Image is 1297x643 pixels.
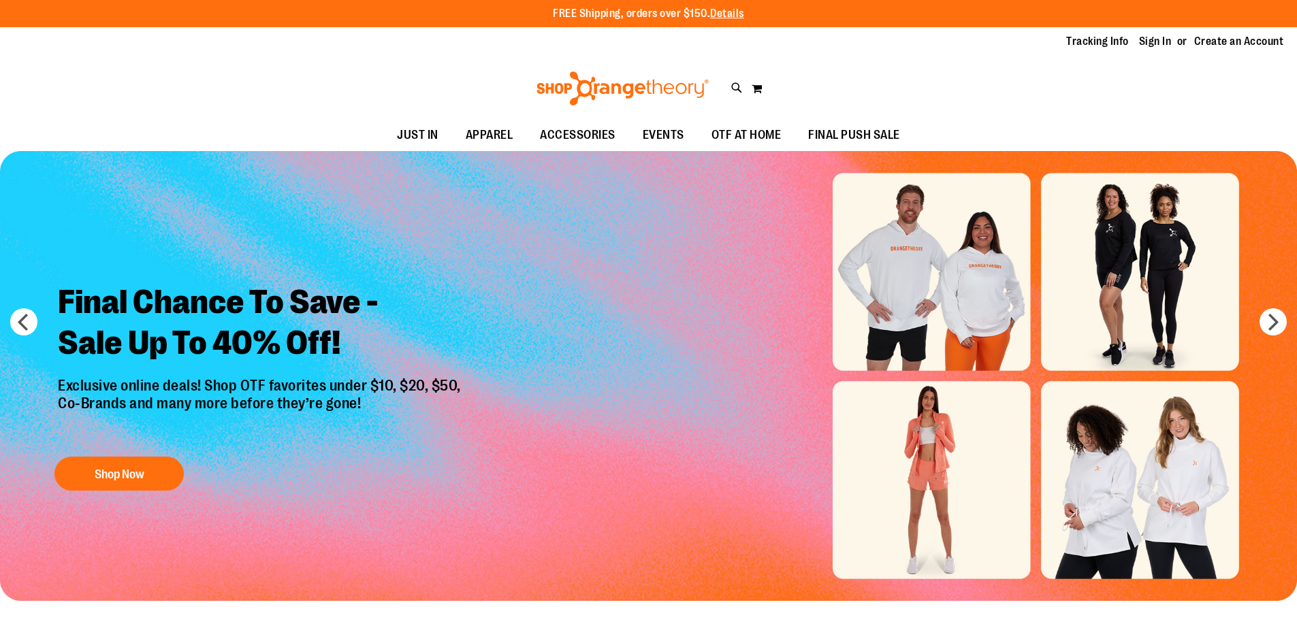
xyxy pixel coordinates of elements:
button: prev [10,308,37,335]
p: Exclusive online deals! Shop OTF favorites under $10, $20, $50, Co-Brands and many more before th... [48,377,475,444]
button: Shop Now [54,457,184,491]
span: FINAL PUSH SALE [808,120,900,150]
a: Details [710,7,744,20]
span: ACCESSORIES [540,120,615,150]
span: OTF AT HOME [711,120,782,150]
h2: Final Chance To Save - Sale Up To 40% Off! [48,271,475,377]
img: Shop Orangetheory [534,71,711,105]
a: Create an Account [1194,34,1284,49]
span: APPAREL [466,120,513,150]
button: next [1260,308,1287,335]
p: FREE Shipping, orders over $150. [553,6,744,22]
a: Sign In [1139,34,1172,49]
span: EVENTS [643,120,684,150]
span: JUST IN [397,120,438,150]
a: Tracking Info [1066,34,1129,49]
a: Final Chance To Save -Sale Up To 40% Off! Exclusive online deals! Shop OTF favorites under $10, $... [48,271,475,498]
